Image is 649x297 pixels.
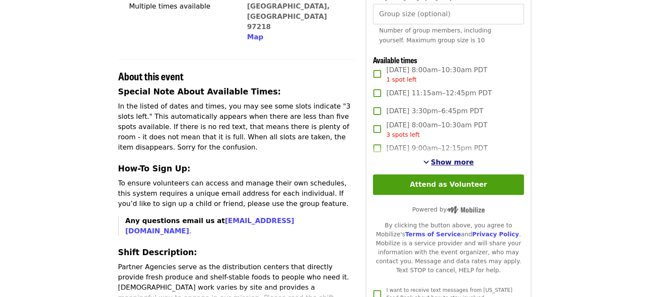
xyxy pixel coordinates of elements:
[373,4,524,24] input: [object Object]
[129,1,230,12] div: Multiple times available
[386,131,419,138] span: 3 spots left
[405,231,461,238] a: Terms of Service
[412,206,485,213] span: Powered by
[118,248,197,257] strong: Shift Description:
[118,101,356,153] p: In the listed of dates and times, you may see some slots indicate "3 slots left." This automatica...
[125,217,294,235] strong: Any questions email us at
[447,206,485,214] img: Powered by Mobilize
[386,143,487,153] span: [DATE] 9:00am–12:15pm PDT
[247,32,263,42] button: Map
[431,158,474,166] span: Show more
[373,174,524,195] button: Attend as Volunteer
[386,88,492,98] span: [DATE] 11:15am–12:45pm PDT
[386,120,487,139] span: [DATE] 8:00am–10:30am PDT
[373,54,417,65] span: Available times
[386,76,416,83] span: 1 spot left
[247,33,263,41] span: Map
[472,231,519,238] a: Privacy Policy
[386,65,487,84] span: [DATE] 8:00am–10:30am PDT
[247,2,330,31] a: [GEOGRAPHIC_DATA], [GEOGRAPHIC_DATA] 97218
[118,178,356,209] p: To ensure volunteers can access and manage their own schedules, this system requires a unique ema...
[373,221,524,275] div: By clicking the button above, you agree to Mobilize's and . Mobilize is a service provider and wi...
[379,27,491,44] span: Number of group members, including yourself. Maximum group size is 10
[118,87,281,96] strong: Special Note About Available Times:
[386,106,483,116] span: [DATE] 3:30pm–6:45pm PDT
[423,157,474,168] button: See more timeslots
[118,164,191,173] strong: How-To Sign Up:
[125,216,356,236] p: .
[118,68,183,83] span: About this event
